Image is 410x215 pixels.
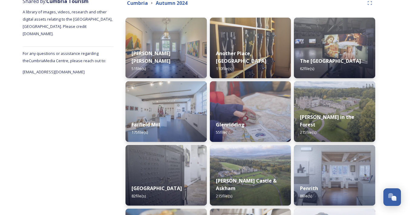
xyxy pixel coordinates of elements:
span: 110 file(s) [216,66,232,71]
img: abd37a41-a6a9-4af6-8057-503e395677e6.jpg [210,18,291,78]
img: 4b633036-457d-4ed6-8ee8-808b62679250.jpg [294,18,375,78]
span: 215 file(s) [300,129,316,135]
strong: Glenridding [216,121,245,128]
span: 62 file(s) [300,66,314,71]
strong: [PERSON_NAME] in the Forest [300,114,354,128]
img: 19e98377-a11e-475d-96ef-e914b2c2f381.jpg [294,145,375,206]
img: 2b068870-f897-47c4-8c51-2a2214244ce8.jpg [125,145,207,206]
span: 8 file(s) [300,193,312,199]
span: 175 file(s) [132,129,148,135]
strong: The [GEOGRAPHIC_DATA] [300,58,361,64]
strong: Another Place, [GEOGRAPHIC_DATA] [216,50,266,64]
span: 82 file(s) [132,193,146,199]
strong: [GEOGRAPHIC_DATA] [132,185,182,192]
strong: [PERSON_NAME] [PERSON_NAME] [132,50,171,64]
img: 165e43d0-e4ed-4899-ab17-66c73add73b9.jpg [294,81,375,142]
span: [EMAIL_ADDRESS][DOMAIN_NAME] [23,69,85,75]
span: 55 file(s) [216,129,230,135]
span: For any questions or assistance regarding the Cumbria Media Centre, please reach out to: [23,51,106,63]
span: 51 file(s) [132,66,146,71]
span: A library of images, videos, research and other digital assets relating to the [GEOGRAPHIC_DATA],... [23,9,113,36]
strong: Penrith [300,185,318,192]
img: 8b080029-895a-4090-9e95-34d1698f4a97.jpg [125,81,207,142]
img: 3bd0bead-d533-413b-951d-a3e9f0295cb3.jpg [210,145,291,206]
strong: Farfield Mill [132,121,160,128]
img: 12a40dc2-72e0-4780-80d1-b4f9dee1b7d6.jpg [125,18,207,78]
button: Open Chat [383,188,401,206]
img: dc4f916b-a263-4b6a-aa79-4acc9466507f.jpg [210,81,291,142]
span: 215 file(s) [216,193,232,199]
strong: [PERSON_NAME] Castle & Askham [216,177,277,192]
